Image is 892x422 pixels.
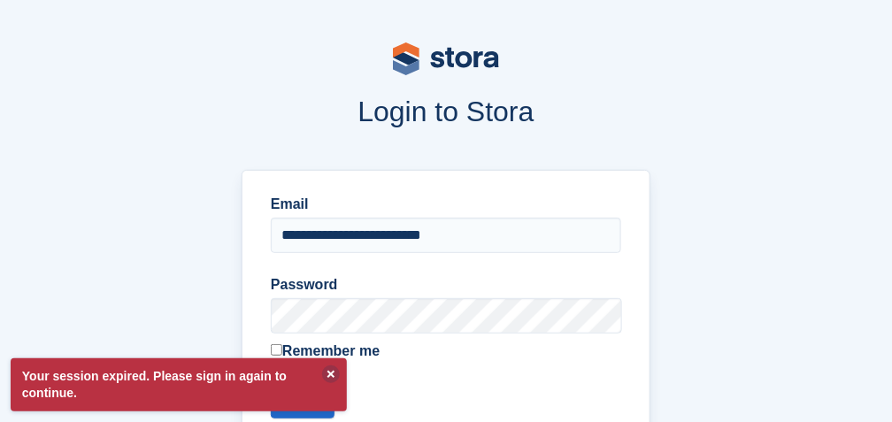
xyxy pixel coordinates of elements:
img: stora-logo-53a41332b3708ae10de48c4981b4e9114cc0af31d8433b30ea865607fb682f29.svg [393,42,499,75]
h1: Login to Stora [27,96,865,127]
input: Remember me [271,344,282,356]
p: Your session expired. Please sign in again to continue. [11,358,347,411]
label: Email [271,194,621,215]
label: Remember me [271,341,621,362]
label: Password [271,274,621,295]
